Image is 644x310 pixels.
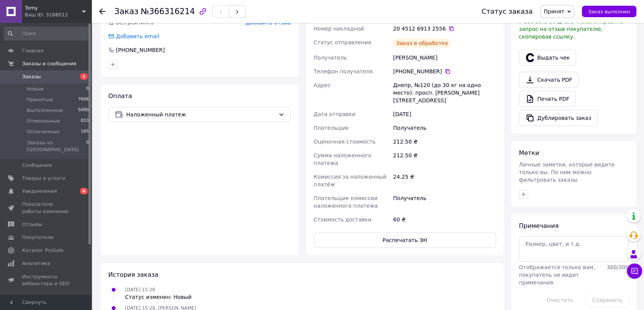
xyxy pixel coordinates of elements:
span: Оценочная стоимость [314,139,376,145]
span: Главная [22,47,43,54]
span: Телефон получателя [314,68,373,74]
span: Tomy [25,5,82,11]
span: Инструменты вебмастера и SEO [22,273,71,287]
div: 24.25 ₴ [392,170,498,191]
div: Статус заказа [482,8,533,15]
span: 300 / 300 [607,264,629,270]
span: У вас есть 30 дней, чтобы отправить запрос на отзыв покупателю, скопировав ссылку. [519,18,623,40]
span: Добавить отзыв [246,19,291,26]
span: Заказ [114,7,138,16]
div: Добавить email [108,32,160,40]
span: №366316214 [141,7,195,16]
span: Комиссия за наложенный платёж [314,174,387,187]
div: 212.50 ₴ [392,135,498,149]
a: Печать PDF [519,91,576,107]
div: Получатель [392,121,498,135]
span: 7606 [78,96,89,103]
span: Уведомления [22,188,57,195]
div: 20 4512 6913 2556 [393,25,496,32]
span: Сообщения [22,162,52,169]
span: Наложенный платеж [126,110,275,119]
span: Выполненные [27,107,63,114]
span: Плательщик [314,125,349,131]
span: 833 [81,118,89,124]
span: Сумма наложенного платежа [314,152,371,166]
span: Без рейтинга [116,19,154,26]
div: Заказ в обработке [393,39,451,48]
span: Заказ выполнен [588,9,630,15]
div: 212.50 ₴ [392,149,498,170]
div: [PERSON_NAME] [392,51,498,65]
div: Добавить email [115,32,160,40]
span: Получатель [314,55,347,61]
span: Адрес [314,82,331,88]
span: Отображается только вам, покупатель не видит примечания [519,264,595,286]
span: Личные заметки, которые видите только вы. По ним можно фильтровать заказы [519,161,615,183]
span: Примечания [519,222,559,229]
button: Распечатать ЭН [314,232,496,248]
div: [PHONE_NUMBER] [115,46,165,54]
button: Чат с покупателем [627,263,642,279]
span: Принят [544,8,564,15]
span: Каталог ProSale [22,247,63,254]
span: Товары и услуги [22,175,65,182]
div: Ваш ID: 3188012 [25,11,92,18]
span: 6 [80,188,88,194]
div: Статус изменен: Новый [125,293,191,301]
button: Заказ выполнен [582,6,636,17]
span: Оплаченные [27,128,59,135]
span: 1 [80,73,88,80]
span: Оплата [108,92,132,100]
span: Отзывы [22,221,42,228]
input: Поиск [4,27,90,40]
span: Дата отправки [314,111,356,117]
span: 0 [86,139,89,153]
div: [PHONE_NUMBER] [393,68,496,75]
div: Днепр, №120 (до 30 кг на одно место): просп. [PERSON_NAME][STREET_ADDRESS] [392,78,498,107]
span: Заказы из [GEOGRAPHIC_DATA] [27,139,86,153]
span: Номер накладной [314,26,364,32]
span: История заказа [108,271,158,278]
span: 165 [81,128,89,135]
button: Дублировать заказ [519,110,598,126]
div: [DATE] [392,107,498,121]
span: Отмененные [27,118,60,124]
span: Заказы и сообщения [22,60,76,67]
span: 0 [86,86,89,92]
button: Выдать чек [519,50,576,66]
div: 60 ₴ [392,213,498,226]
span: Заказы [22,73,41,80]
span: Показатели работы компании [22,201,71,215]
span: Метки [519,149,539,157]
span: 5090 [78,107,89,114]
a: Скачать PDF [519,72,579,88]
span: Стоимость доставки [314,216,372,223]
span: [DATE] 15:26 [125,287,155,292]
span: Статус отправления [314,39,371,45]
span: Новые [27,86,43,92]
span: Управление сайтом [22,293,71,307]
span: Аналитика [22,260,50,267]
span: Плательщик комиссии наложенного платежа [314,195,378,209]
span: Принятые [27,96,53,103]
div: Вернуться назад [99,8,105,15]
span: Покупатели [22,234,53,241]
div: Получатель [392,191,498,213]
